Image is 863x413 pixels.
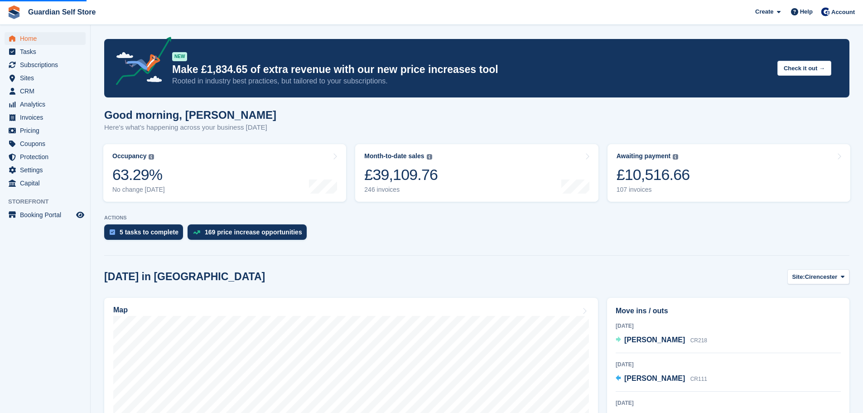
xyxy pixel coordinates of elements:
[104,215,849,221] p: ACTIONS
[120,228,178,236] div: 5 tasks to complete
[172,52,187,61] div: NEW
[5,209,86,221] a: menu
[616,322,841,330] div: [DATE]
[831,8,855,17] span: Account
[805,272,838,282] span: Cirencester
[108,37,172,88] img: price-adjustments-announcement-icon-8257ccfd72463d97f412b2fc003d46551f7dbcb40ab6d574587a9cd5c0d94...
[8,197,90,206] span: Storefront
[5,32,86,45] a: menu
[616,306,841,316] h2: Move ins / outs
[5,111,86,124] a: menu
[616,360,841,369] div: [DATE]
[205,228,302,236] div: 169 price increase opportunities
[103,144,346,202] a: Occupancy 63.29% No change [DATE]
[20,137,74,150] span: Coupons
[355,144,598,202] a: Month-to-date sales £39,109.76 246 invoices
[690,337,707,344] span: CR218
[673,154,678,160] img: icon-info-grey-7440780725fd019a000dd9b08b2336e03edf1995a4989e88bcd33f0948082b44.svg
[427,154,432,160] img: icon-info-grey-7440780725fd019a000dd9b08b2336e03edf1995a4989e88bcd33f0948082b44.svg
[624,374,685,382] span: [PERSON_NAME]
[24,5,99,19] a: Guardian Self Store
[20,45,74,58] span: Tasks
[20,98,74,111] span: Analytics
[617,152,671,160] div: Awaiting payment
[20,85,74,97] span: CRM
[104,122,276,133] p: Here's what's happening across your business [DATE]
[787,269,849,284] button: Site: Cirencester
[755,7,773,16] span: Create
[188,224,311,244] a: 169 price increase opportunities
[149,154,154,160] img: icon-info-grey-7440780725fd019a000dd9b08b2336e03edf1995a4989e88bcd33f0948082b44.svg
[5,58,86,71] a: menu
[112,152,146,160] div: Occupancy
[624,336,685,344] span: [PERSON_NAME]
[616,373,707,385] a: [PERSON_NAME] CR111
[5,85,86,97] a: menu
[5,72,86,84] a: menu
[777,61,831,76] button: Check it out →
[20,164,74,176] span: Settings
[616,335,707,346] a: [PERSON_NAME] CR218
[5,98,86,111] a: menu
[75,209,86,220] a: Preview store
[800,7,813,16] span: Help
[104,224,188,244] a: 5 tasks to complete
[172,76,770,86] p: Rooted in industry best practices, but tailored to your subscriptions.
[5,164,86,176] a: menu
[5,124,86,137] a: menu
[20,72,74,84] span: Sites
[20,177,74,189] span: Capital
[20,151,74,163] span: Protection
[7,5,21,19] img: stora-icon-8386f47178a22dfd0bd8f6a31ec36ba5ce8667c1dd55bd0f319d3a0aa187defe.svg
[5,45,86,58] a: menu
[364,152,424,160] div: Month-to-date sales
[821,7,830,16] img: Tom Scott
[617,165,690,184] div: £10,516.66
[20,111,74,124] span: Invoices
[172,63,770,76] p: Make £1,834.65 of extra revenue with our new price increases tool
[193,230,200,234] img: price_increase_opportunities-93ffe204e8149a01c8c9dc8f82e8f89637d9d84a8eef4429ea346261dce0b2c0.svg
[792,272,805,282] span: Site:
[20,124,74,137] span: Pricing
[20,209,74,221] span: Booking Portal
[617,186,690,194] div: 107 invoices
[104,109,276,121] h1: Good morning, [PERSON_NAME]
[364,186,438,194] div: 246 invoices
[112,186,165,194] div: No change [DATE]
[110,229,115,235] img: task-75834270c22a3079a89374b754ae025e5fb1db73e45f91037f5363f120a921f8.svg
[5,137,86,150] a: menu
[104,271,265,283] h2: [DATE] in [GEOGRAPHIC_DATA]
[20,32,74,45] span: Home
[5,151,86,163] a: menu
[20,58,74,71] span: Subscriptions
[113,306,128,314] h2: Map
[607,144,850,202] a: Awaiting payment £10,516.66 107 invoices
[616,399,841,407] div: [DATE]
[690,376,707,382] span: CR111
[5,177,86,189] a: menu
[112,165,165,184] div: 63.29%
[364,165,438,184] div: £39,109.76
